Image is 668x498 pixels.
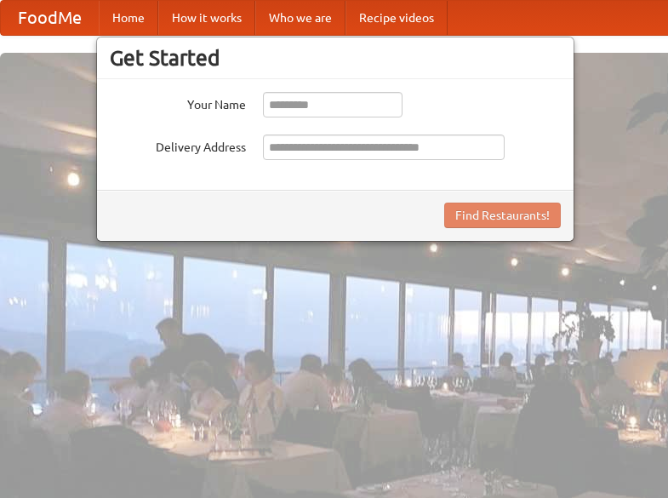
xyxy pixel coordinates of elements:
[110,92,246,113] label: Your Name
[110,45,561,71] h3: Get Started
[110,135,246,156] label: Delivery Address
[1,1,99,35] a: FoodMe
[444,203,561,228] button: Find Restaurants!
[99,1,158,35] a: Home
[158,1,255,35] a: How it works
[345,1,448,35] a: Recipe videos
[255,1,345,35] a: Who we are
